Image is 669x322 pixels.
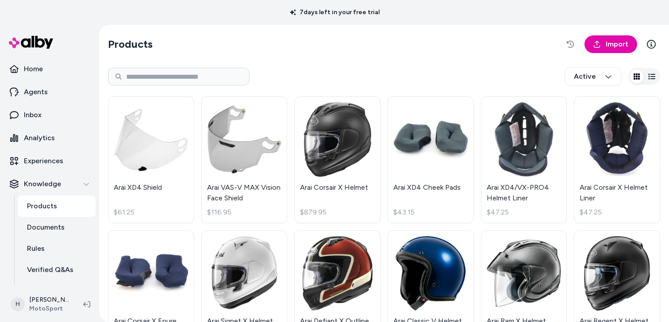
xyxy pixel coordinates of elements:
p: Knowledge [24,179,61,189]
p: [PERSON_NAME] [29,295,69,304]
p: Experiences [24,156,63,166]
a: Agents [4,81,96,103]
a: Verified Q&As [18,259,96,280]
a: Products [18,195,96,217]
a: Arai Corsair X Helmet LinerArai Corsair X Helmet Liner$47.25 [574,96,660,223]
button: Active [565,67,621,86]
a: Documents [18,217,96,238]
p: Documents [27,222,65,233]
h2: Products [108,37,153,51]
a: Experiences [4,150,96,172]
a: Inbox [4,104,96,126]
a: Rules [18,238,96,259]
p: Products [27,201,57,211]
a: Arai VAS-V MAX Vision Face ShieldArai VAS-V MAX Vision Face Shield$116.95 [201,96,288,223]
a: Arai XD4/VX-PRO4 Helmet LinerArai XD4/VX-PRO4 Helmet Liner$47.25 [481,96,567,223]
p: Home [24,64,43,74]
a: Arai XD4 ShieldArai XD4 Shield$61.25 [108,96,194,223]
a: Reviews [18,280,96,302]
span: Import [606,39,628,50]
p: 7 days left in your free trial [285,8,385,17]
button: Knowledge [4,173,96,195]
a: Analytics [4,127,96,149]
a: Home [4,58,96,80]
p: Agents [24,87,48,97]
button: H[PERSON_NAME]MotoSport [5,290,76,318]
p: Inbox [24,110,42,120]
p: Rules [27,243,45,254]
a: Arai Corsair X HelmetArai Corsair X Helmet$879.95 [294,96,381,223]
span: H [11,297,25,311]
a: Arai XD4 Cheek PadsArai XD4 Cheek Pads$43.15 [388,96,474,223]
p: Analytics [24,133,55,143]
p: Verified Q&As [27,264,73,275]
a: Import [584,35,637,53]
img: alby Logo [9,36,53,49]
span: MotoSport [29,304,69,313]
